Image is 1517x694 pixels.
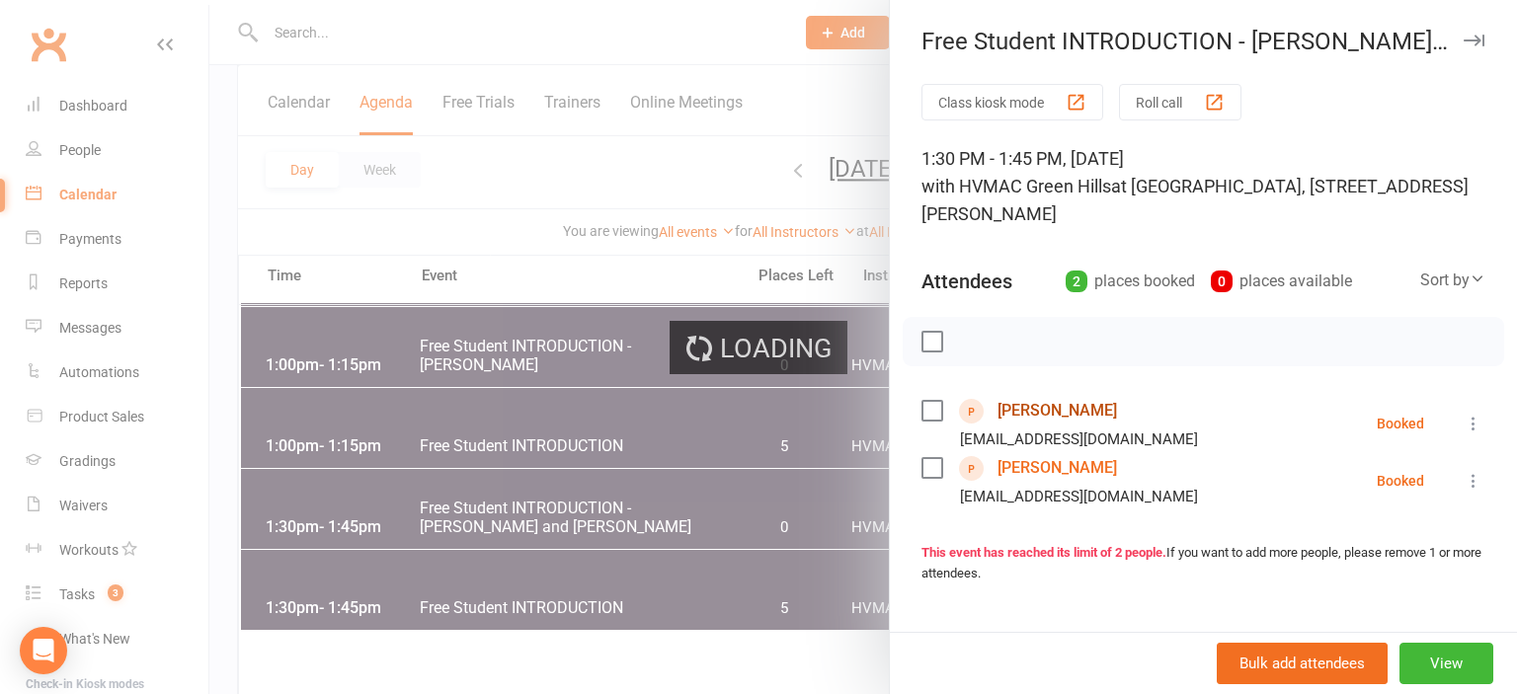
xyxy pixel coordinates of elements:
[1066,270,1087,292] div: 2
[1420,268,1485,293] div: Sort by
[921,145,1485,228] div: 1:30 PM - 1:45 PM, [DATE]
[921,176,1111,196] span: with HVMAC Green Hills
[1066,268,1195,295] div: places booked
[1399,643,1493,684] button: View
[921,543,1485,584] div: If you want to add more people, please remove 1 or more attendees.
[998,395,1117,426] a: [PERSON_NAME]
[921,268,1012,295] div: Attendees
[20,627,67,674] div: Open Intercom Messenger
[1377,474,1424,488] div: Booked
[1377,417,1424,430] div: Booked
[890,28,1517,55] div: Free Student INTRODUCTION - [PERSON_NAME] and [PERSON_NAME]
[1211,270,1233,292] div: 0
[921,176,1469,224] span: at [GEOGRAPHIC_DATA], [STREET_ADDRESS][PERSON_NAME]
[1119,84,1241,120] button: Roll call
[1217,643,1388,684] button: Bulk add attendees
[998,452,1117,484] a: [PERSON_NAME]
[921,84,1103,120] button: Class kiosk mode
[960,426,1198,452] div: [EMAIL_ADDRESS][DOMAIN_NAME]
[960,484,1198,509] div: [EMAIL_ADDRESS][DOMAIN_NAME]
[921,545,1166,560] strong: This event has reached its limit of 2 people.
[1211,268,1352,295] div: places available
